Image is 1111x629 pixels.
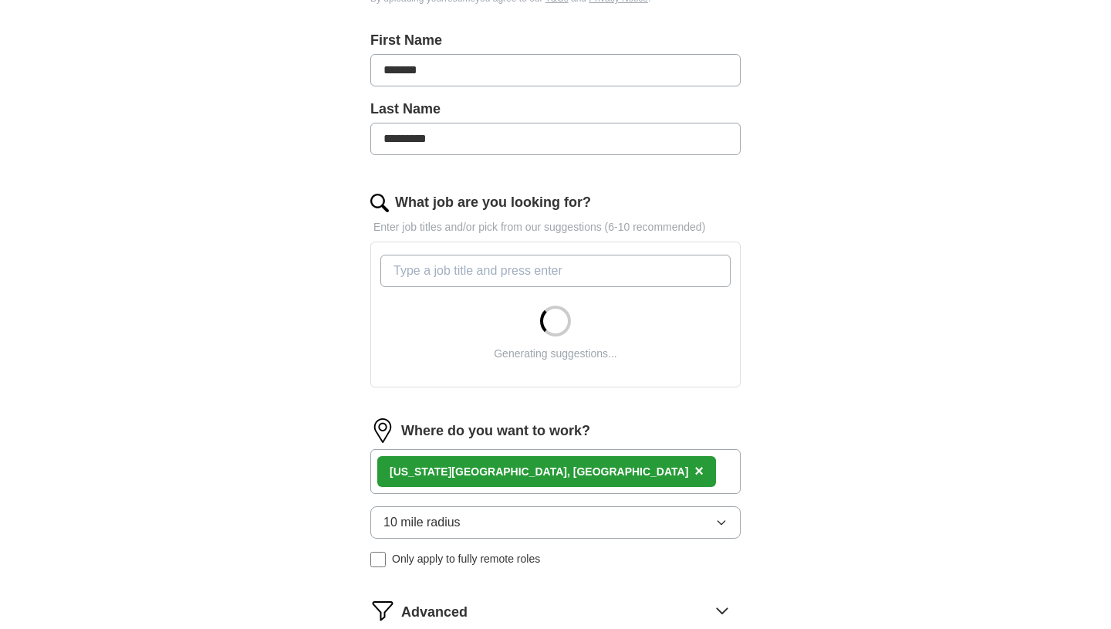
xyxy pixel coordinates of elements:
[370,219,741,235] p: Enter job titles and/or pick from our suggestions (6-10 recommended)
[395,192,591,213] label: What job are you looking for?
[401,602,468,623] span: Advanced
[370,99,741,120] label: Last Name
[370,552,386,567] input: Only apply to fully remote roles
[694,460,704,483] button: ×
[370,418,395,443] img: location.png
[370,194,389,212] img: search.png
[494,346,617,362] div: Generating suggestions...
[380,255,731,287] input: Type a job title and press enter
[383,513,461,532] span: 10 mile radius
[392,551,540,567] span: Only apply to fully remote roles
[401,421,590,441] label: Where do you want to work?
[370,506,741,539] button: 10 mile radius
[390,464,688,480] div: [US_STATE][GEOGRAPHIC_DATA], [GEOGRAPHIC_DATA]
[370,30,741,51] label: First Name
[694,462,704,479] span: ×
[370,598,395,623] img: filter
